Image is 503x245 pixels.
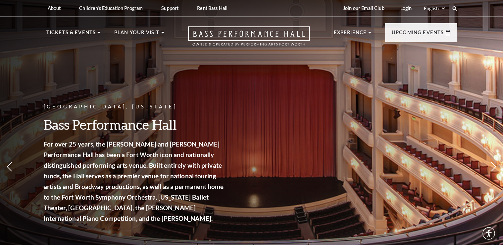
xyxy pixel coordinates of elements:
p: About [48,5,61,11]
p: Upcoming Events [392,29,444,40]
h3: Bass Performance Hall [44,116,226,133]
p: Plan Your Visit [114,29,160,40]
p: Children's Education Program [79,5,143,11]
p: [GEOGRAPHIC_DATA], [US_STATE] [44,103,226,111]
p: Support [161,5,178,11]
p: Rent Bass Hall [197,5,227,11]
strong: For over 25 years, the [PERSON_NAME] and [PERSON_NAME] Performance Hall has been a Fort Worth ico... [44,140,224,222]
p: Tickets & Events [46,29,96,40]
p: Experience [334,29,367,40]
select: Select: [423,5,446,12]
